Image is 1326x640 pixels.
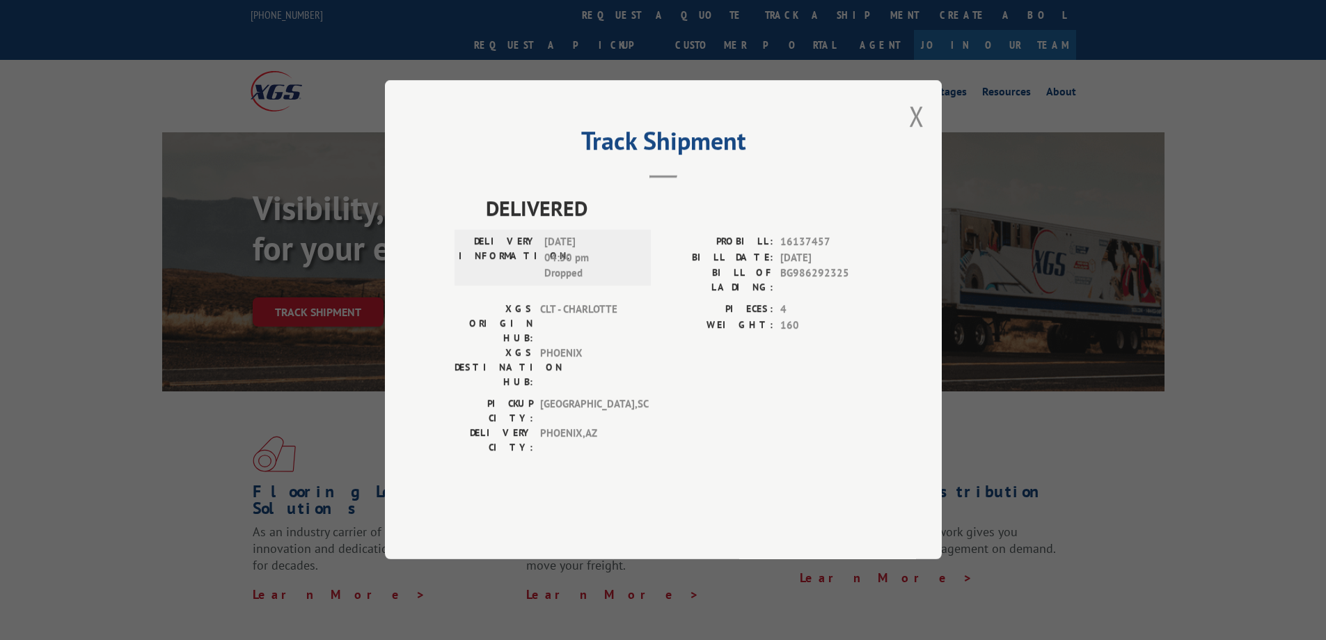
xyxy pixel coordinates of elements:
[459,235,537,282] label: DELIVERY INFORMATION:
[663,250,773,266] label: BILL DATE:
[663,302,773,318] label: PIECES:
[455,131,872,157] h2: Track Shipment
[780,302,872,318] span: 4
[540,346,634,390] span: PHOENIX
[544,235,638,282] span: [DATE] 04:50 pm Dropped
[909,97,924,134] button: Close modal
[455,346,533,390] label: XGS DESTINATION HUB:
[663,235,773,251] label: PROBILL:
[455,426,533,455] label: DELIVERY CITY:
[540,302,634,346] span: CLT - CHARLOTTE
[780,266,872,295] span: BG986292325
[780,318,872,334] span: 160
[780,250,872,266] span: [DATE]
[455,397,533,426] label: PICKUP CITY:
[455,302,533,346] label: XGS ORIGIN HUB:
[540,397,634,426] span: [GEOGRAPHIC_DATA] , SC
[663,318,773,334] label: WEIGHT:
[663,266,773,295] label: BILL OF LADING:
[780,235,872,251] span: 16137457
[486,193,872,224] span: DELIVERED
[540,426,634,455] span: PHOENIX , AZ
